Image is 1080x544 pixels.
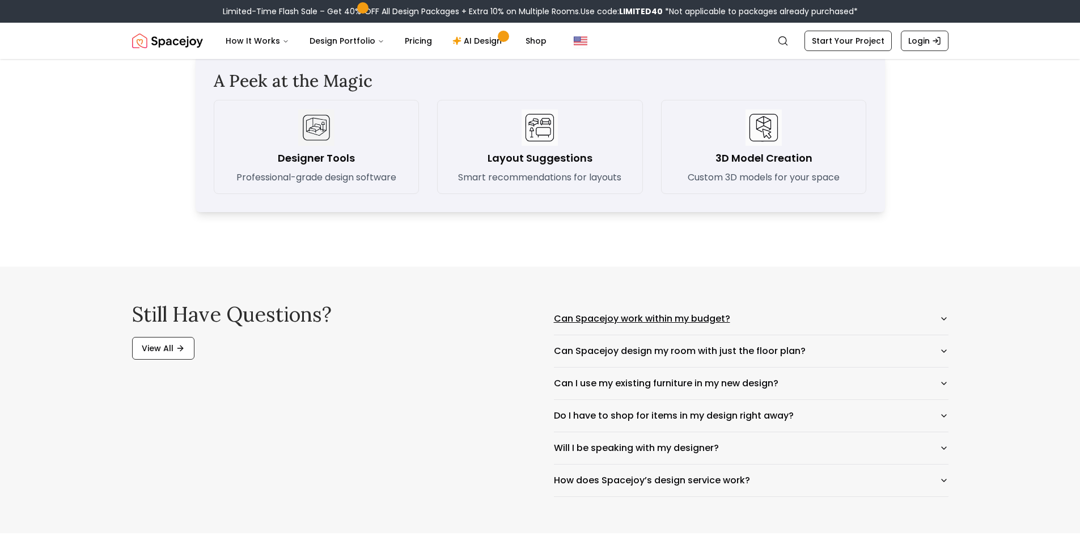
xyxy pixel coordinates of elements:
a: Shop [516,29,556,52]
nav: Global [132,23,948,59]
img: Designer Tools icon [298,109,334,146]
b: LIMITED40 [619,6,663,17]
button: Can I use my existing furniture in my new design? [554,368,948,399]
h3: 3D Model Creation [715,150,812,166]
button: Can Spacejoy work within my budget? [554,303,948,335]
p: Professional-grade design software [236,171,396,184]
img: United States [574,34,587,48]
button: Will I be speaking with my designer? [554,432,948,464]
a: Start Your Project [804,31,892,51]
nav: Main [217,29,556,52]
h2: Still have questions? [132,303,527,326]
img: Spacejoy Logo [132,29,203,52]
img: Layout Suggestions icon [522,109,558,146]
a: View All [132,337,194,360]
a: Spacejoy [132,29,203,52]
div: Limited-Time Flash Sale – Get 40% OFF All Design Packages + Extra 10% on Multiple Rooms. [223,6,858,17]
img: 3D Model Creation icon [746,109,782,146]
a: AI Design [443,29,514,52]
a: Pricing [396,29,441,52]
h3: Designer Tools [278,150,355,166]
p: Custom 3D models for your space [688,171,840,184]
h2: A Peek at the Magic [214,70,867,91]
button: How It Works [217,29,298,52]
button: Do I have to shop for items in my design right away? [554,400,948,432]
p: Smart recommendations for layouts [458,171,621,184]
button: Can Spacejoy design my room with just the floor plan? [554,335,948,367]
span: *Not applicable to packages already purchased* [663,6,858,17]
h3: Layout Suggestions [488,150,592,166]
a: Login [901,31,948,51]
span: Use code: [581,6,663,17]
button: How does Spacejoy’s design service work? [554,465,948,496]
button: Design Portfolio [300,29,393,52]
